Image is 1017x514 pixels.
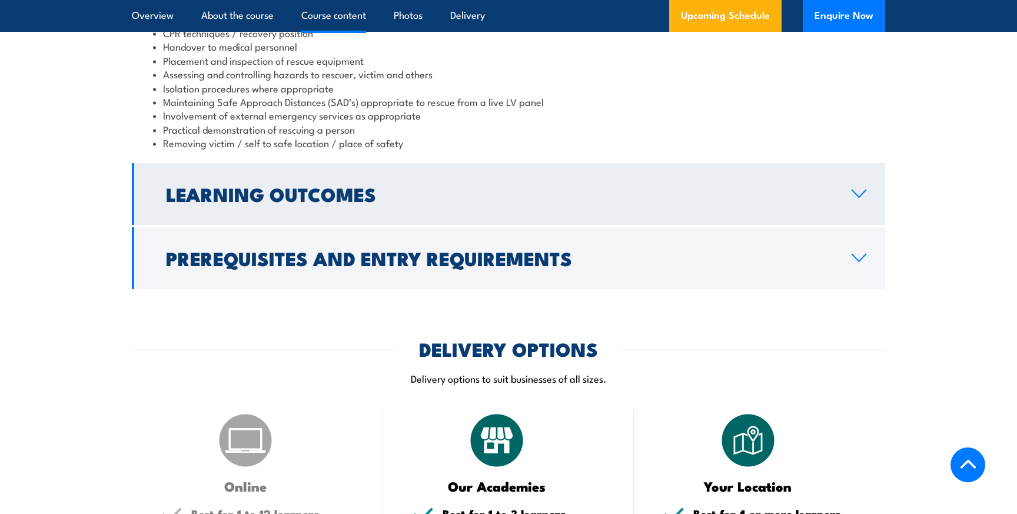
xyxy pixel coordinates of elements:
h3: Our Academies [413,479,581,493]
a: Prerequisites and Entry Requirements [132,227,885,289]
li: Involvement of external emergency services as appropriate [153,108,864,122]
h2: Learning Outcomes [166,185,833,202]
h2: DELIVERY OPTIONS [419,340,598,357]
a: Learning Outcomes [132,163,885,225]
li: Placement and inspection of rescue equipment [153,54,864,67]
li: Handover to medical personnel [153,39,864,53]
li: Assessing and controlling hazards to rescuer, victim and others [153,67,864,81]
li: Practical demonstration of rescuing a person [153,122,864,136]
h2: Prerequisites and Entry Requirements [166,250,833,266]
p: Delivery options to suit businesses of all sizes. [132,372,885,385]
h3: Your Location [663,479,832,493]
li: CPR techniques / recovery position [153,26,864,39]
li: Isolation procedures where appropriate [153,81,864,95]
li: Removing victim / self to safe location / place of safety [153,136,864,150]
h3: Online [161,479,330,493]
li: Maintaining Safe Approach Distances (SAD’s) appropriate to rescue from a live LV panel [153,95,864,108]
